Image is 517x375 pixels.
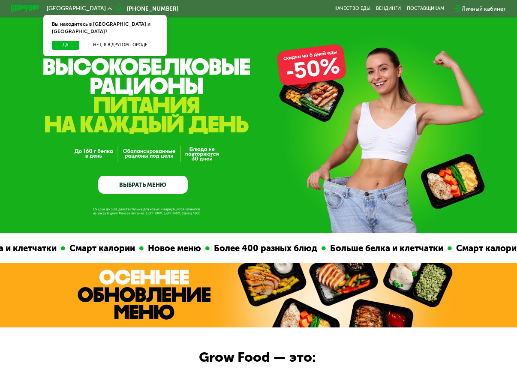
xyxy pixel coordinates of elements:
a: Качество еды [334,6,370,11]
div: Grow Food — это: [199,347,336,368]
div: Больше белка и клетчатки [323,242,445,255]
button: Нет, я в другом городе [82,41,158,49]
div: поставщикам [407,6,444,11]
div: Личный кабинет [462,4,506,13]
span: [GEOGRAPHIC_DATA] [47,6,106,11]
a: ВЫБРАТЬ МЕНЮ [98,176,188,194]
a: Вендинги [376,6,401,11]
button: Да [52,41,80,49]
a: [PHONE_NUMBER] [115,4,178,13]
div: Смарт калории [63,242,137,255]
div: Новое меню [141,242,203,255]
div: Вы находитесь в [GEOGRAPHIC_DATA] и [GEOGRAPHIC_DATA]? [43,15,167,41]
div: Более 400 разных блюд [207,242,319,255]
